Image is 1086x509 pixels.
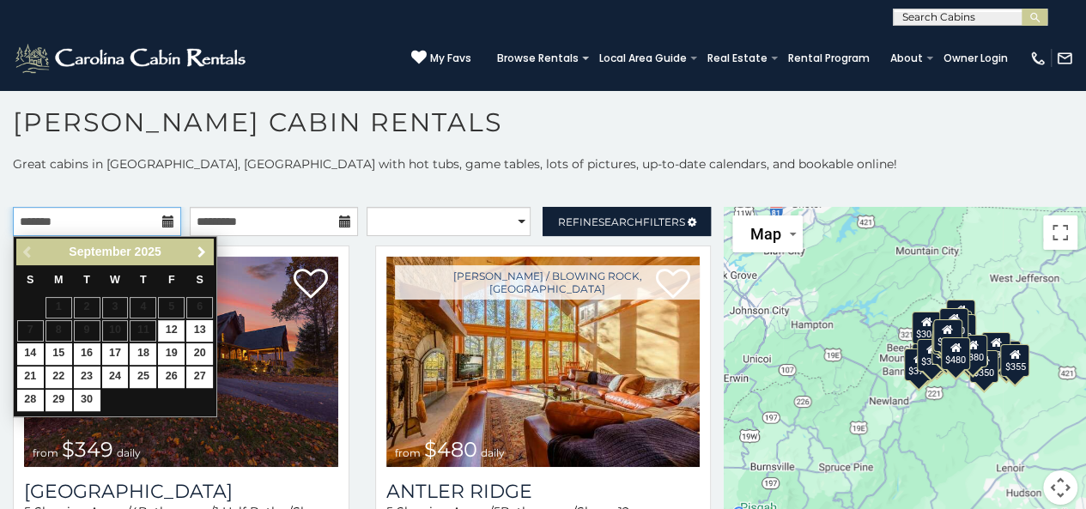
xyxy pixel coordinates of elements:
[54,274,64,286] span: Monday
[102,343,129,365] a: 17
[46,343,72,365] a: 15
[1029,50,1047,67] img: phone-regular-white.png
[186,367,213,388] a: 27
[543,207,711,236] a: RefineSearchFilters
[941,337,970,370] div: $315
[117,446,141,459] span: daily
[102,367,129,388] a: 24
[158,343,185,365] a: 19
[135,245,161,258] span: 2025
[1001,344,1030,377] div: $355
[981,332,1010,365] div: $930
[130,367,156,388] a: 25
[24,480,338,503] a: [GEOGRAPHIC_DATA]
[1043,215,1077,250] button: Toggle fullscreen view
[424,437,477,462] span: $480
[969,350,998,383] div: $350
[939,307,968,340] div: $320
[931,332,961,365] div: $225
[62,437,113,462] span: $349
[195,245,209,259] span: Next
[24,480,338,503] h3: Diamond Creek Lodge
[935,46,1016,70] a: Owner Login
[158,320,185,342] a: 12
[917,338,946,371] div: $325
[110,274,120,286] span: Wednesday
[294,267,328,303] a: Add to favorites
[386,257,701,467] img: Antler Ridge
[699,46,776,70] a: Real Estate
[186,343,213,365] a: 20
[780,46,878,70] a: Rental Program
[488,46,587,70] a: Browse Rentals
[130,343,156,365] a: 18
[430,51,471,66] span: My Favs
[17,390,44,411] a: 28
[13,41,251,76] img: White-1-2.png
[591,46,695,70] a: Local Area Guide
[83,274,90,286] span: Tuesday
[947,299,976,331] div: $525
[386,257,701,467] a: Antler Ridge from $480 daily
[941,336,970,369] div: $480
[732,215,803,252] button: Change map style
[168,274,175,286] span: Friday
[386,480,701,503] a: Antler Ridge
[481,446,505,459] span: daily
[46,390,72,411] a: 29
[904,348,933,380] div: $375
[558,215,685,228] span: Refine Filters
[140,274,147,286] span: Thursday
[197,274,203,286] span: Saturday
[186,320,213,342] a: 13
[395,265,701,300] a: [PERSON_NAME] / Blowing Rock, [GEOGRAPHIC_DATA]
[958,334,987,367] div: $380
[74,343,100,365] a: 16
[882,46,931,70] a: About
[411,50,471,67] a: My Favs
[69,245,130,258] span: September
[1043,470,1077,505] button: Map camera controls
[912,311,941,343] div: $305
[33,446,58,459] span: from
[74,367,100,388] a: 23
[17,367,44,388] a: 21
[27,274,33,286] span: Sunday
[191,241,212,263] a: Next
[46,367,72,388] a: 22
[158,367,185,388] a: 26
[749,225,780,243] span: Map
[74,390,100,411] a: 30
[598,215,643,228] span: Search
[395,446,421,459] span: from
[933,319,962,352] div: $349
[1056,50,1073,67] img: mail-regular-white.png
[17,343,44,365] a: 14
